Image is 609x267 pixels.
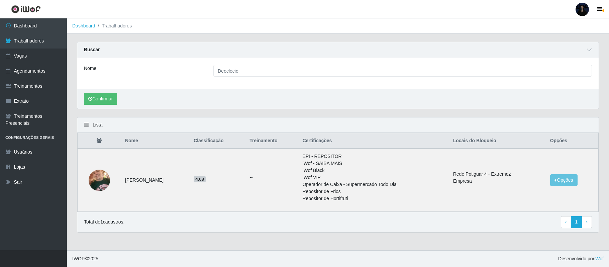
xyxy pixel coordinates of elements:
[84,218,124,226] p: Total de 1 cadastros.
[582,216,592,228] a: Next
[302,195,445,202] li: Repositor de Hortifruti
[84,65,96,72] label: Nome
[561,216,592,228] nav: pagination
[77,117,599,133] div: Lista
[302,174,445,181] li: iWof VIP
[213,65,592,77] input: Digite o Nome...
[67,18,609,34] nav: breadcrumb
[84,93,117,105] button: Confirmar
[245,133,298,149] th: Treinamento
[565,219,567,225] span: ‹
[190,133,245,149] th: Classificação
[302,160,445,167] li: iWof - SAIBA MAIS
[302,167,445,174] li: iWof Black
[72,256,85,261] span: IWOF
[298,133,449,149] th: Certificações
[194,176,206,183] span: 4.68
[558,255,604,262] span: Desenvolvido por
[249,174,294,181] ul: --
[449,133,546,149] th: Locais do Bloqueio
[453,171,542,178] li: Rede Potiguar 4 - Extremoz
[302,188,445,195] li: Repositor de Frios
[453,178,542,185] li: Empresa
[586,219,588,225] span: ›
[121,133,190,149] th: Nome
[594,256,604,261] a: iWof
[550,174,578,186] button: Opções
[121,149,190,212] td: [PERSON_NAME]
[72,23,95,28] a: Dashboard
[302,153,445,160] li: EPI - REPOSITOR
[302,181,445,188] li: Operador de Caixa - Supermercado Todo Dia
[95,22,132,29] li: Trabalhadores
[84,47,100,52] strong: Buscar
[571,216,582,228] a: 1
[561,216,571,228] a: Previous
[72,255,100,262] span: © 2025 .
[89,166,110,194] img: 1728321968080.jpeg
[546,133,599,149] th: Opções
[11,5,41,13] img: CoreUI Logo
